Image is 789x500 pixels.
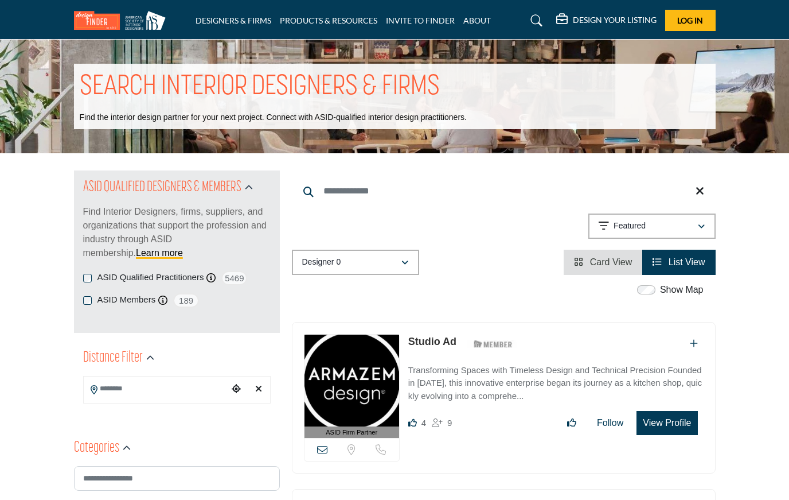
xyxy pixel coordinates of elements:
[83,296,92,305] input: ASID Members checkbox
[564,250,642,275] li: Card View
[302,257,341,268] p: Designer 0
[560,412,584,435] button: Like listing
[173,293,199,308] span: 189
[280,15,377,25] a: PRODUCTS & RESOURCES
[83,205,271,260] p: Find Interior Designers, firms, suppliers, and organizations that support the profession and indu...
[665,10,716,31] button: Log In
[80,112,467,123] p: Find the interior design partner for your next project. Connect with ASID-qualified interior desi...
[228,377,244,402] div: Choose your current location
[74,438,119,459] h2: Categories
[463,15,491,25] a: ABOUT
[653,257,705,267] a: View List
[520,11,550,30] a: Search
[221,271,247,285] span: 5469
[588,214,716,239] button: Featured
[80,69,440,105] h1: SEARCH INTERIOR DESIGNERS & FIRMS
[408,418,417,427] i: Likes
[196,15,271,25] a: DESIGNERS & FIRMS
[326,428,377,437] span: ASID Firm Partner
[83,348,143,369] h2: Distance Filter
[408,334,456,350] p: Studio Ad
[408,336,456,347] a: Studio Ad
[74,11,171,30] img: Site Logo
[636,411,697,435] button: View Profile
[556,14,657,28] div: DESIGN YOUR LISTING
[97,293,156,307] label: ASID Members
[386,15,455,25] a: INVITE TO FINDER
[421,418,426,428] span: 4
[660,283,704,297] label: Show Map
[677,15,703,25] span: Log In
[304,335,399,439] a: ASID Firm Partner
[589,412,631,435] button: Follow
[669,257,705,267] span: List View
[292,250,419,275] button: Designer 0
[408,364,704,403] p: Transforming Spaces with Timeless Design and Technical Precision Founded in [DATE], this innovati...
[74,466,280,491] input: Search Category
[467,337,519,351] img: ASID Members Badge Icon
[84,378,228,400] input: Search Location
[408,357,704,403] a: Transforming Spaces with Timeless Design and Technical Precision Founded in [DATE], this innovati...
[642,250,715,275] li: List View
[250,377,267,402] div: Clear search location
[83,177,241,198] h2: ASID QUALIFIED DESIGNERS & MEMBERS
[304,335,399,427] img: Studio Ad
[574,257,632,267] a: View Card
[590,257,632,267] span: Card View
[447,418,452,428] span: 9
[292,177,716,205] input: Search Keyword
[614,220,646,232] p: Featured
[97,271,204,284] label: ASID Qualified Practitioners
[136,248,183,258] a: Learn more
[432,416,452,430] div: Followers
[690,339,698,348] a: Add To List
[573,15,657,25] h5: DESIGN YOUR LISTING
[83,274,92,282] input: ASID Qualified Practitioners checkbox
